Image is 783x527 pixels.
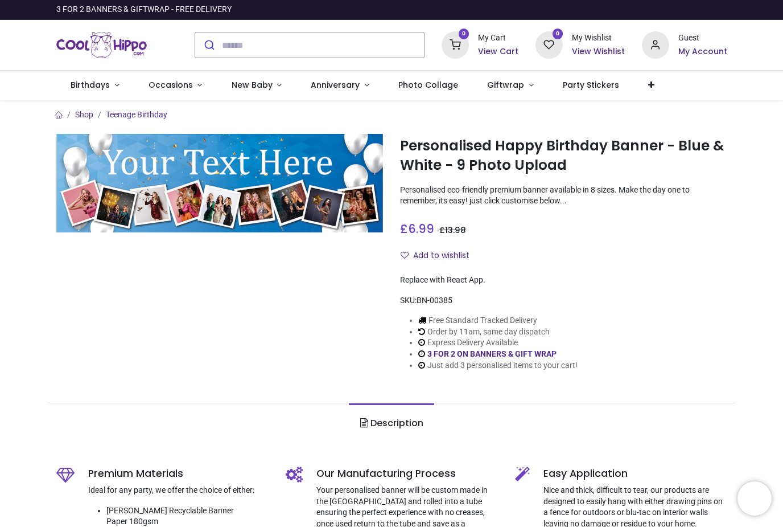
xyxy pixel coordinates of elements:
span: BN-00385 [417,296,452,305]
h1: Personalised Happy Birthday Banner - Blue & White - 9 Photo Upload [400,136,727,175]
a: View Cart [478,46,518,58]
a: Logo of Cool Hippo [56,29,147,61]
div: Guest [678,32,727,44]
img: Cool Hippo [56,29,147,61]
span: Occasions [149,79,193,91]
a: 0 [535,40,563,49]
li: Free Standard Tracked Delivery [418,315,578,326]
span: Birthdays [71,79,110,91]
a: Occasions [134,71,217,100]
a: My Account [678,46,727,58]
button: Add to wishlistAdd to wishlist [400,246,479,265]
h5: Premium Materials [88,467,269,481]
li: Just add 3 personalised items to your cart! [418,360,578,371]
span: Photo Collage [398,79,458,91]
h5: Easy Application [543,467,727,481]
span: £ [439,224,466,236]
p: Ideal for any party, we offer the choice of either: [88,485,269,496]
li: Express Delivery Available [418,337,578,349]
span: Anniversary [311,79,360,91]
button: Submit [195,32,222,58]
a: New Baby [217,71,296,100]
h5: Our Manufacturing Process [316,467,498,481]
div: My Cart [478,32,518,44]
span: Party Stickers [563,79,619,91]
span: £ [400,220,434,237]
a: Giftwrap [473,71,549,100]
li: Order by 11am, same day dispatch [418,326,578,338]
div: SKU: [400,295,727,307]
a: Teenage Birthday [106,110,167,119]
p: Personalised eco-friendly premium banner available in 8 sizes. Make the day one to remember, its ... [400,185,727,207]
a: Description [349,403,434,443]
div: Replace with React App. [400,275,727,286]
iframe: Brevo live chat [737,481,772,516]
span: 13.98 [445,224,466,236]
a: 3 FOR 2 ON BANNERS & GIFT WRAP [427,349,557,358]
iframe: Customer reviews powered by Trustpilot [488,4,727,15]
a: Anniversary [296,71,384,100]
a: Birthdays [56,71,134,100]
div: 3 FOR 2 BANNERS & GIFTWRAP - FREE DELIVERY [56,4,232,15]
span: Giftwrap [487,79,524,91]
a: View Wishlist [572,46,625,58]
sup: 0 [459,28,469,39]
img: Personalised Happy Birthday Banner - Blue & White - 9 Photo Upload [56,134,384,232]
a: 0 [442,40,469,49]
span: 6.99 [408,220,434,237]
i: Add to wishlist [401,251,409,259]
sup: 0 [553,28,563,39]
a: Shop [75,110,93,119]
div: My Wishlist [572,32,625,44]
span: New Baby [232,79,273,91]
